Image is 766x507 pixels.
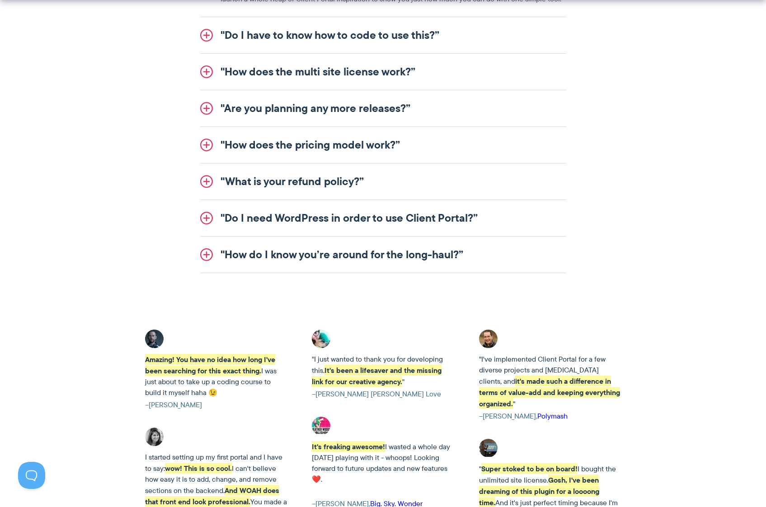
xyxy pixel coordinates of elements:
a: "Do I have to know how to code to use this?” [200,17,566,53]
strong: it's made such a difference in terms of value-add and keeping everything organized. [479,376,620,409]
cite: –[PERSON_NAME] [PERSON_NAME] Love [312,389,454,400]
p: "I've implemented Client Portal for a few diverse projects and [MEDICAL_DATA] clients, and " [479,354,621,409]
p: "I just wanted to thank you for developing this. " [312,354,454,387]
a: "What is your refund policy?” [200,163,566,200]
strong: Super stoked to be on board! [481,463,578,474]
a: "Are you planning any more releases?” [200,90,566,126]
strong: It's freaking awesome! [312,441,385,452]
a: Polymash [537,411,568,421]
p: I was just about to take up a coding course to build it myself haha 😉 [145,354,287,398]
a: "How does the multi site license work?” [200,54,566,90]
strong: It's been a lifesaver and the missing link for our creative agency. [312,365,442,387]
strong: wow! This is so cool. [165,463,232,474]
strong: Amazing! You have no idea how long I've been searching for this exact thing. [145,354,275,376]
iframe: Toggle Customer Support [18,462,45,489]
img: Heather Woods Client Portal testimonial [312,417,330,435]
a: "How does the pricing model work?” [200,127,566,163]
cite: –[PERSON_NAME], [479,411,621,422]
a: "How do I know you’re around for the long-haul?” [200,237,566,273]
strong: And WOAH does that front end look professional. [145,485,279,507]
cite: –[PERSON_NAME] [145,400,287,410]
a: "Do I need WordPress in order to use Client Portal?” [200,200,566,236]
img: Client Portal testimonial [145,428,164,446]
img: Client Portal testimonial - Adrian C [145,330,164,348]
p: I wasted a whole day [DATE] playing with it - whoops! Looking forward to future updates and new f... [312,441,454,485]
